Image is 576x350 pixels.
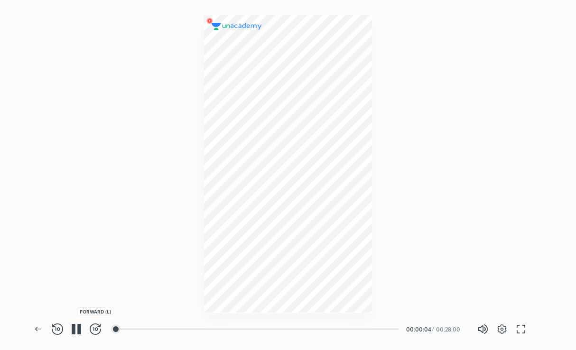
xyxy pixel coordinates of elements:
img: wMgqJGBwKWe8AAAAABJRU5ErkJggg== [204,15,215,27]
div: 00:28:00 [436,326,462,332]
div: 00:00:04 [406,326,430,332]
img: logo.2a7e12a2.svg [212,23,262,30]
div: / [432,326,434,332]
div: FORWARD (L) [77,307,113,316]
